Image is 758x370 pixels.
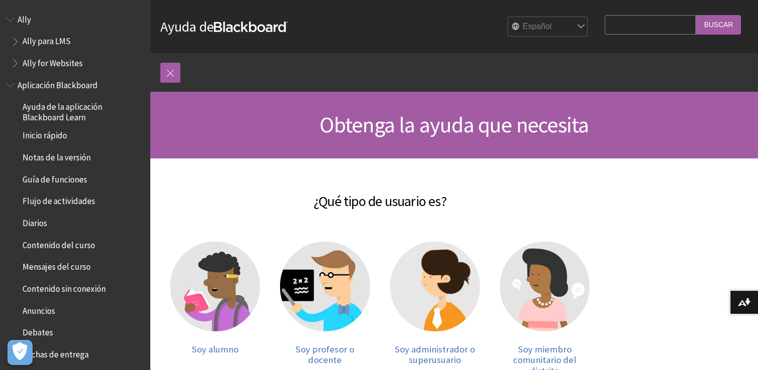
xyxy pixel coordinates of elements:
span: Ayuda de la aplicación Blackboard Learn [23,99,143,122]
strong: Blackboard [214,22,288,32]
span: Fechas de entrega [23,346,89,359]
span: Ally [18,11,31,25]
span: Ally para LMS [23,33,71,47]
img: Administrador [390,242,480,331]
span: Ally for Websites [23,55,83,68]
button: Abrir preferencias [8,340,33,365]
span: Diarios [23,215,47,228]
span: Contenido sin conexión [23,280,106,294]
span: Aplicación Blackboard [18,77,98,90]
span: Anuncios [23,302,55,316]
nav: Book outline for Anthology Ally Help [6,11,144,72]
span: Obtenga la ayuda que necesita [320,111,589,138]
img: Alumno [170,242,260,331]
span: Debates [23,324,53,338]
span: Contenido del curso [23,237,95,250]
span: Notas de la versión [23,149,91,162]
img: Miembro comunitario [500,242,590,331]
span: Guía de funciones [23,171,87,184]
select: Site Language Selector [508,17,588,37]
span: Inicio rápido [23,127,67,141]
h2: ¿Qué tipo de usuario es? [160,178,600,212]
span: Soy alumno [192,343,238,355]
input: Buscar [696,15,741,35]
span: Soy administrador o superusuario [395,343,475,366]
span: Mensajes del curso [23,259,91,272]
span: Soy profesor o docente [296,343,354,366]
a: Ayuda deBlackboard [160,18,288,36]
span: Flujo de actividades [23,193,95,207]
img: Profesor [280,242,370,331]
